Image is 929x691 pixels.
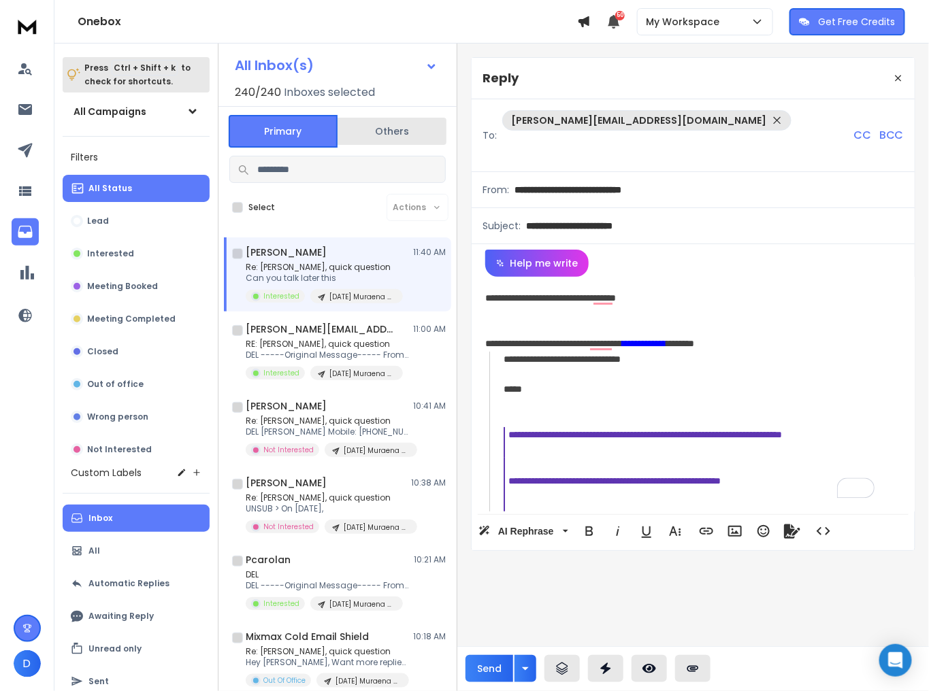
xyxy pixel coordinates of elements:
p: Closed [87,346,118,357]
h1: [PERSON_NAME] [246,246,327,259]
button: All Status [63,175,210,202]
p: Meeting Booked [87,281,158,292]
p: CC [853,127,871,144]
h1: Mixmax Cold Email Shield [246,630,369,643]
p: [DATE] Muraena 3rd List [329,599,395,609]
button: D [14,650,41,677]
p: 10:21 AM [414,554,446,565]
button: Wrong person [63,403,210,431]
button: Out of office [63,371,210,398]
p: UNSUB > On [DATE], [246,503,409,514]
p: [PERSON_NAME][EMAIL_ADDRESS][DOMAIN_NAME] [511,114,766,127]
p: Inbox [88,513,112,524]
button: Code View [811,518,836,545]
h1: [PERSON_NAME][EMAIL_ADDRESS][DOMAIN_NAME] [246,322,395,336]
button: Interested [63,240,210,267]
button: Closed [63,338,210,365]
p: Not Interested [87,444,152,455]
div: Open Intercom Messenger [879,644,912,677]
p: Wrong person [87,411,148,422]
img: logo [14,14,41,39]
p: Re: [PERSON_NAME], quick question [246,492,409,503]
button: Primary [229,115,338,148]
button: Automatic Replies [63,570,210,597]
p: My Workspace [646,15,725,29]
p: [DATE] Muraena 3rd List [344,445,409,456]
button: Inbox [63,505,210,532]
button: Emoticons [751,518,777,545]
button: All [63,537,210,564]
p: Interested [87,248,134,259]
h3: Inboxes selected [284,84,375,101]
button: Insert Image (Ctrl+P) [722,518,748,545]
h1: Pcarolan [246,553,291,567]
button: Italic (Ctrl+I) [605,518,631,545]
p: 10:38 AM [411,477,446,488]
p: Lead [87,216,109,226]
button: All Inbox(s) [224,52,449,79]
p: Re: [PERSON_NAME], quick question [246,646,409,657]
p: DEL [PERSON_NAME] Mobile: [PHONE_NUMBER] [246,426,409,437]
p: To: [483,129,497,142]
p: RE: [PERSON_NAME], quick question [246,339,409,350]
button: Signature [779,518,805,545]
p: Re: [PERSON_NAME], quick question [246,416,409,426]
p: From: [483,183,509,197]
h3: Custom Labels [71,466,142,479]
p: Not Interested [263,522,314,532]
label: Select [248,202,275,213]
div: To enrich screen reader interactions, please activate Accessibility in Grammarly extension settings [472,277,915,511]
button: Underline (Ctrl+U) [634,518,659,545]
p: All Status [88,183,132,194]
p: Interested [263,368,299,378]
span: AI Rephrase [495,526,557,537]
button: Meeting Completed [63,305,210,333]
p: Out of office [87,379,144,390]
p: Hey [PERSON_NAME], Want more replies to [246,657,409,668]
p: 10:18 AM [413,631,446,642]
button: Awaiting Reply [63,603,210,630]
p: All [88,545,100,556]
button: AI Rephrase [476,518,571,545]
p: Can you talk later this [246,273,403,284]
span: 50 [615,11,625,20]
h1: [PERSON_NAME] [246,399,327,413]
p: Awaiting Reply [88,611,154,622]
p: Interested [263,291,299,301]
button: Help me write [485,250,589,277]
p: Not Interested [263,445,314,455]
button: Insert Link (Ctrl+K) [694,518,719,545]
p: Get Free Credits [818,15,896,29]
p: BCC [879,127,904,144]
p: Re: [PERSON_NAME], quick question [246,262,403,273]
button: Meeting Booked [63,273,210,300]
p: Sent [88,676,109,687]
p: DEL [246,569,409,580]
span: 240 / 240 [235,84,281,101]
button: More Text [662,518,688,545]
p: Meeting Completed [87,314,176,324]
h1: [PERSON_NAME] [246,476,327,490]
p: [DATE] Muraena 3rd List [344,522,409,533]
p: [DATE] Muraena 3rd List [329,369,395,379]
span: Ctrl + Shift + k [112,60,178,75]
button: Send [466,655,513,682]
p: [DATE] Muraena 3rd List [329,292,395,302]
p: Out Of Office [263,675,306,686]
button: Others [338,116,446,146]
p: DEL -----Original Message----- From: [PERSON_NAME] [246,580,409,591]
p: Automatic Replies [88,578,169,589]
p: Reply [483,69,519,88]
button: Not Interested [63,436,210,463]
h1: Onebox [78,14,577,30]
button: Unread only [63,635,210,662]
p: Interested [263,599,299,609]
p: DEL -----Original Message----- From: [PERSON_NAME] [246,350,409,360]
button: All Campaigns [63,98,210,125]
p: 11:00 AM [413,324,446,335]
button: Bold (Ctrl+B) [576,518,602,545]
button: Lead [63,207,210,235]
p: [DATE] Muraena 3rd List [336,676,401,686]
